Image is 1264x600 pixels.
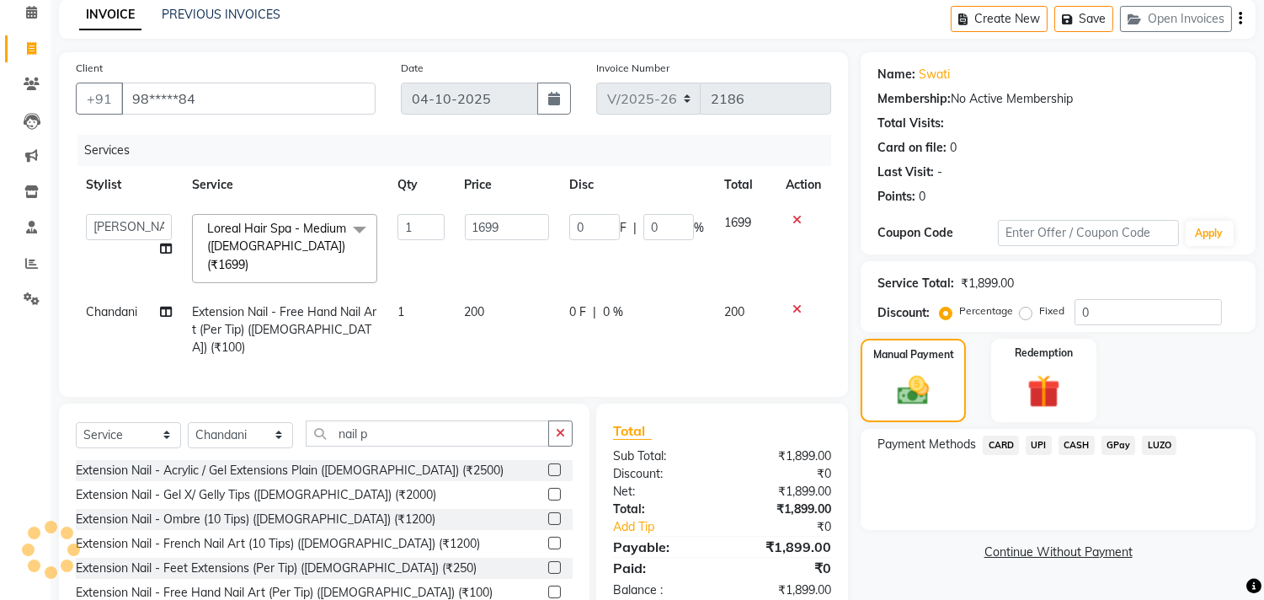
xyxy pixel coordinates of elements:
th: Price [455,166,560,204]
th: Stylist [76,166,182,204]
a: Add Tip [600,518,743,536]
span: 0 % [603,303,623,321]
span: F [620,219,627,237]
input: Search by Name/Mobile/Email/Code [121,83,376,115]
div: Card on file: [877,139,947,157]
div: Extension Nail - Ombre (10 Tips) ([DEMOGRAPHIC_DATA]) (₹1200) [76,511,435,528]
label: Percentage [959,303,1013,319]
div: ₹0 [723,465,845,483]
label: Invoice Number [596,61,669,76]
div: No Active Membership [877,90,1239,108]
div: - [937,163,942,181]
div: Paid: [600,558,723,578]
th: Qty [387,166,455,204]
div: Extension Nail - French Nail Art (10 Tips) ([DEMOGRAPHIC_DATA]) (₹1200) [76,535,480,553]
label: Redemption [1015,346,1073,361]
div: Net: [600,483,723,501]
div: ₹1,899.00 [723,483,845,501]
div: Points: [877,188,915,206]
span: | [633,219,637,237]
span: 200 [465,304,485,319]
div: Balance : [600,581,723,599]
div: Discount: [877,304,930,322]
a: PREVIOUS INVOICES [162,7,280,22]
span: UPI [1026,436,1052,455]
div: Payable: [600,537,723,557]
span: | [593,303,596,321]
div: Total Visits: [877,115,944,132]
div: Extension Nail - Acrylic / Gel Extensions Plain ([DEMOGRAPHIC_DATA]) (₹2500) [76,462,504,479]
button: Create New [951,6,1048,32]
span: 0 F [569,303,586,321]
span: Payment Methods [877,436,976,453]
img: _cash.svg [888,372,938,409]
span: CARD [983,436,1019,455]
div: Coupon Code [877,224,998,242]
label: Fixed [1039,303,1064,319]
th: Action [776,166,831,204]
span: Chandani [86,304,137,319]
span: 1 [397,304,404,319]
span: 1699 [724,215,751,230]
input: Enter Offer / Coupon Code [998,220,1178,246]
label: Client [76,61,103,76]
div: ₹1,899.00 [723,501,845,518]
div: Service Total: [877,275,954,292]
div: Name: [877,66,915,83]
span: LUZO [1142,436,1176,455]
th: Service [182,166,387,204]
div: 0 [919,188,925,206]
th: Disc [559,166,714,204]
a: Continue Without Payment [864,544,1252,561]
span: Loreal Hair Spa - Medium ([DEMOGRAPHIC_DATA]) (₹1699) [207,221,346,272]
div: Extension Nail - Feet Extensions (Per Tip) ([DEMOGRAPHIC_DATA]) (₹250) [76,560,477,577]
div: Services [77,135,844,166]
button: Open Invoices [1120,6,1232,32]
label: Manual Payment [873,347,954,362]
th: Total [714,166,776,204]
img: _gift.svg [1017,371,1070,412]
span: CASH [1059,436,1095,455]
a: Swati [919,66,950,83]
span: 200 [724,304,744,319]
div: Extension Nail - Gel X/ Gelly Tips ([DEMOGRAPHIC_DATA]) (₹2000) [76,486,436,504]
div: Total: [600,501,723,518]
span: GPay [1101,436,1136,455]
div: 0 [950,139,957,157]
a: x [248,257,256,272]
button: Apply [1186,221,1234,246]
div: ₹0 [743,518,845,536]
div: ₹1,899.00 [723,447,845,465]
span: Total [613,422,652,440]
div: Sub Total: [600,447,723,465]
div: ₹1,899.00 [723,537,845,557]
div: Last Visit: [877,163,934,181]
div: ₹0 [723,558,845,578]
button: Save [1054,6,1113,32]
span: Extension Nail - Free Hand Nail Art (Per Tip) ([DEMOGRAPHIC_DATA]) (₹100) [192,304,376,355]
label: Date [401,61,424,76]
div: Discount: [600,465,723,483]
div: Membership: [877,90,951,108]
button: +91 [76,83,123,115]
div: ₹1,899.00 [723,581,845,599]
span: % [694,219,704,237]
input: Search or Scan [306,421,549,447]
div: ₹1,899.00 [961,275,1014,292]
